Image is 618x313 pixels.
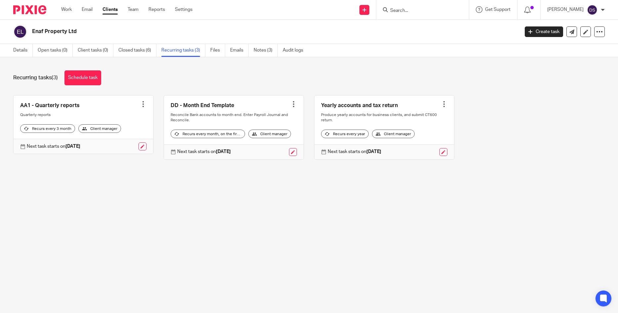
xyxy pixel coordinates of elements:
div: Client manager [78,124,121,133]
strong: [DATE] [65,144,80,149]
a: Details [13,44,33,57]
a: Clients [103,6,118,13]
img: Pixie [13,5,46,14]
p: [PERSON_NAME] [547,6,584,13]
span: (3) [52,75,58,80]
a: Notes (3) [254,44,278,57]
div: Recurs every 3 month [20,124,75,133]
a: Settings [175,6,192,13]
strong: [DATE] [366,149,381,154]
a: Emails [230,44,249,57]
a: Work [61,6,72,13]
p: Next task starts on [177,148,231,155]
div: Recurs every month, on the first workday [171,130,245,138]
div: Client manager [372,130,415,138]
div: Client manager [248,130,291,138]
a: Email [82,6,93,13]
a: Files [210,44,225,57]
div: Recurs every year [321,130,369,138]
a: Team [128,6,139,13]
h1: Recurring tasks [13,74,58,81]
a: Reports [148,6,165,13]
a: Client tasks (0) [78,44,113,57]
a: Create task [525,26,563,37]
img: svg%3E [13,25,27,39]
a: Closed tasks (6) [118,44,156,57]
a: Audit logs [283,44,308,57]
span: Get Support [485,7,511,12]
input: Search [390,8,449,14]
strong: [DATE] [216,149,231,154]
p: Next task starts on [328,148,381,155]
a: Schedule task [64,70,101,85]
img: svg%3E [587,5,597,15]
a: Open tasks (0) [38,44,73,57]
p: Next task starts on [27,143,80,150]
a: Recurring tasks (3) [161,44,205,57]
h2: Enaf Property Ltd [32,28,418,35]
